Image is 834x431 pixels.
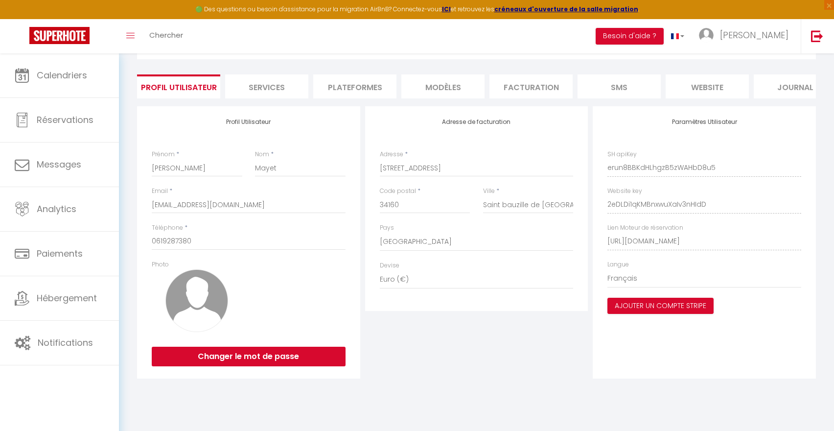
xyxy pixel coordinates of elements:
[255,150,269,159] label: Nom
[37,69,87,81] span: Calendriers
[483,187,495,196] label: Ville
[152,119,346,125] h4: Profil Utilisateur
[149,30,183,40] span: Chercher
[380,187,416,196] label: Code postal
[225,74,308,98] li: Services
[699,28,714,43] img: ...
[607,150,637,159] label: SH apiKey
[811,30,823,42] img: logout
[142,19,190,53] a: Chercher
[607,119,801,125] h4: Paramètres Utilisateur
[607,298,714,314] button: Ajouter un compte Stripe
[380,119,574,125] h4: Adresse de facturation
[37,158,81,170] span: Messages
[607,223,683,233] label: Lien Moteur de réservation
[37,203,76,215] span: Analytics
[152,223,183,233] label: Téléphone
[152,347,346,366] button: Changer le mot de passe
[165,269,228,332] img: avatar.png
[380,261,399,270] label: Devise
[37,114,93,126] span: Réservations
[489,74,573,98] li: Facturation
[380,150,403,159] label: Adresse
[442,5,451,13] a: ICI
[313,74,396,98] li: Plateformes
[38,336,93,349] span: Notifications
[137,74,220,98] li: Profil Utilisateur
[666,74,749,98] li: website
[401,74,485,98] li: MODÈLES
[37,247,83,260] span: Paiements
[8,4,37,33] button: Ouvrir le widget de chat LiveChat
[578,74,661,98] li: SMS
[152,150,175,159] label: Prénom
[152,187,168,196] label: Email
[152,260,169,269] label: Photo
[37,292,97,304] span: Hébergement
[380,223,394,233] label: Pays
[607,260,629,269] label: Langue
[692,19,801,53] a: ... [PERSON_NAME]
[720,29,788,41] span: [PERSON_NAME]
[607,187,642,196] label: Website key
[494,5,638,13] a: créneaux d'ouverture de la salle migration
[29,27,90,44] img: Super Booking
[596,28,664,45] button: Besoin d'aide ?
